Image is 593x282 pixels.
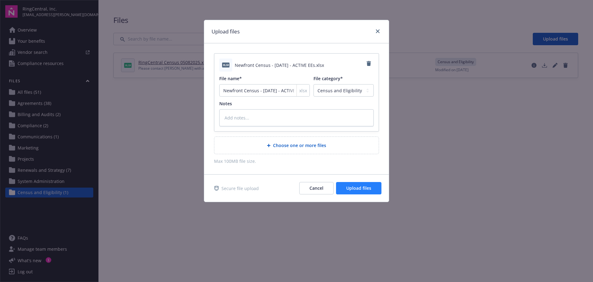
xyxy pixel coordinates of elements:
div: Choose one or more files [214,137,379,154]
span: Cancel [309,185,323,191]
input: Add file name... [219,84,310,97]
span: Max 100MB file size. [214,158,379,164]
span: Newfront Census - [DATE] - ACTIVE EEs.xlsx [235,62,324,68]
h1: Upload files [212,28,240,36]
span: xlsx [299,87,307,94]
button: Cancel [299,182,334,194]
span: Upload files [346,185,371,191]
button: Upload files [336,182,381,194]
span: Notes [219,101,232,106]
span: xlsx [222,63,229,67]
span: Secure file upload [221,185,259,192]
span: Choose one or more files [273,142,326,149]
span: File category* [313,76,343,81]
span: File name* [219,76,242,81]
a: close [374,28,381,35]
a: Remove [364,59,374,68]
